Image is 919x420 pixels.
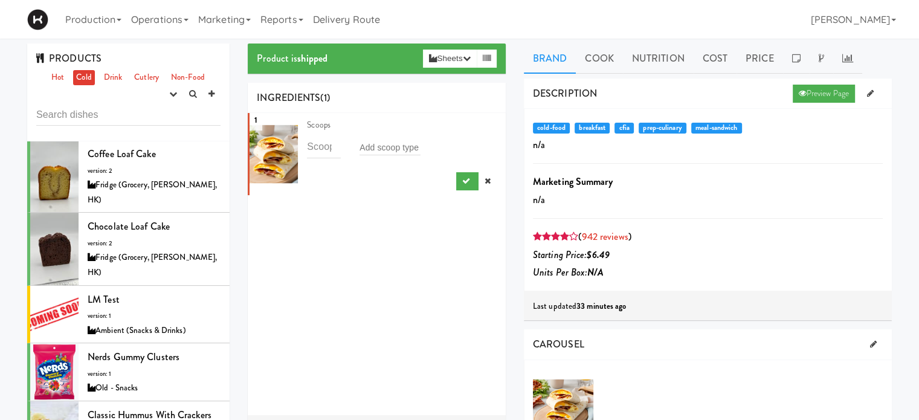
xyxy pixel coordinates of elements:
a: 942 reviews [581,230,628,244]
span: LM Test [88,292,120,306]
b: 33 minutes ago [576,300,626,312]
span: meal-sandwich [691,123,742,134]
span: DESCRIPTION [533,86,597,100]
a: Non-Food [168,70,208,85]
a: Cutlery [131,70,162,85]
a: Price [737,44,783,74]
img: Micromart [27,9,48,30]
input: Add scoop type [360,140,421,155]
span: (1) [320,91,329,105]
span: cfia [614,123,634,134]
span: INGREDIENTS [257,91,320,105]
span: Coffee Loaf Cake [88,147,156,161]
b: shipped [297,51,327,65]
div: Old - Snacks [88,381,221,396]
li: LM Testversion: 1Ambient (Snacks & Drinks) [27,286,230,344]
span: prep-culinary [639,123,686,134]
a: Drink [101,70,126,85]
span: Last updated [533,300,627,312]
p: n/a [533,191,883,209]
a: Preview Page [793,85,855,103]
input: Search dishes [36,103,221,126]
span: Nerds Gummy Clusters [88,350,179,364]
a: Brand [524,44,576,74]
a: Cost [694,44,737,74]
a: Nutrition [623,44,694,74]
label: Scoops [307,118,331,133]
span: 1 [250,109,262,131]
i: Starting Price: [533,248,610,262]
a: Hot [48,70,67,85]
a: Cold [73,70,94,85]
li: Coffee Loaf Cakeversion: 2Fridge (Grocery, [PERSON_NAME], HK) [27,140,230,213]
span: version: 1 [88,311,111,320]
b: $6.49 [587,248,610,262]
span: Chocolate Loaf Cake [88,219,170,233]
span: PRODUCTS [36,51,102,65]
span: Product is [257,51,327,65]
span: version: 2 [88,166,112,175]
li: 1Scoops [248,113,506,195]
span: cold-food [533,123,570,134]
div: ( ) [533,228,883,246]
li: Chocolate Loaf Cakeversion: 2Fridge (Grocery, [PERSON_NAME], HK) [27,213,230,285]
li: Nerds Gummy Clustersversion: 1Old - Snacks [27,343,230,401]
a: Cook [576,44,622,74]
p: n/a [533,136,883,154]
span: breakfast [575,123,610,134]
b: Marketing Summary [533,175,613,189]
div: Ambient (Snacks & Drinks) [88,323,221,338]
input: Scoop Quantity [307,136,341,158]
div: Fridge (Grocery, [PERSON_NAME], HK) [88,178,221,207]
span: version: 2 [88,239,112,248]
i: Units Per Box: [533,265,604,279]
b: N/A [587,265,603,279]
button: Sheets [423,50,476,68]
span: version: 1 [88,369,111,378]
span: CAROUSEL [533,337,584,351]
div: Fridge (Grocery, [PERSON_NAME], HK) [88,250,221,280]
